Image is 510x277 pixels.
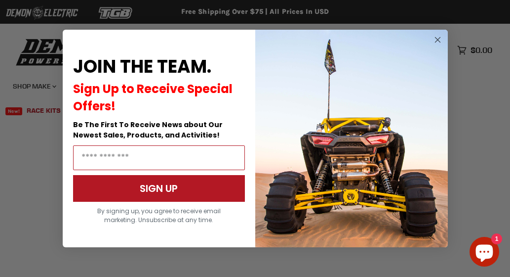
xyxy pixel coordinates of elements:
span: JOIN THE TEAM. [73,54,211,79]
span: Sign Up to Receive Special Offers! [73,81,233,114]
input: Email Address [73,145,245,170]
button: Close dialog [432,34,444,46]
span: By signing up, you agree to receive email marketing. Unsubscribe at any time. [97,207,221,224]
span: Be The First To Receive News about Our Newest Sales, Products, and Activities! [73,120,223,140]
img: a9095488-b6e7-41ba-879d-588abfab540b.jpeg [255,30,448,247]
button: SIGN UP [73,175,245,202]
inbox-online-store-chat: Shopify online store chat [467,237,502,269]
